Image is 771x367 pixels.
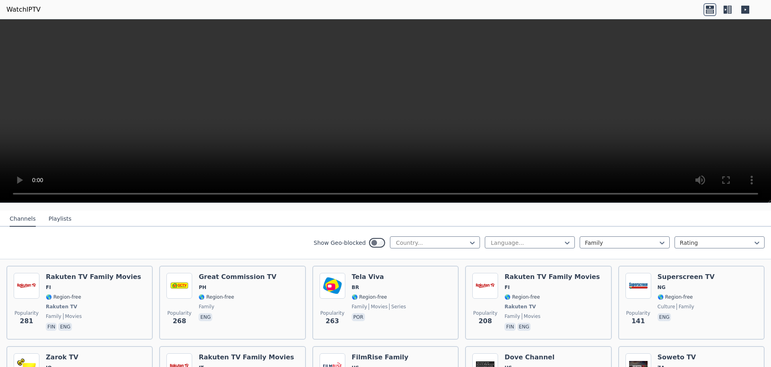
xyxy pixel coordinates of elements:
[199,294,234,300] span: 🌎 Region-free
[472,273,498,299] img: Rakuten TV Family Movies
[352,313,365,321] p: por
[314,239,366,247] label: Show Geo-blocked
[167,310,191,316] span: Popularity
[199,284,206,291] span: PH
[10,211,36,227] button: Channels
[173,316,186,326] span: 268
[658,313,671,321] p: eng
[199,273,276,281] h6: Great Commission TV
[522,313,541,320] span: movies
[352,294,387,300] span: 🌎 Region-free
[320,273,345,299] img: Tela Viva
[658,284,666,291] span: NG
[46,323,57,331] p: fin
[14,273,39,299] img: Rakuten TV Family Movies
[352,273,406,281] h6: Tela Viva
[199,303,214,310] span: family
[504,323,515,331] p: fin
[389,303,406,310] span: series
[166,273,192,299] img: Great Commission TV
[504,303,536,310] span: Rakuten TV
[658,273,715,281] h6: Superscreen TV
[504,294,540,300] span: 🌎 Region-free
[46,313,62,320] span: family
[14,310,39,316] span: Popularity
[326,316,339,326] span: 263
[504,284,510,291] span: FI
[199,353,294,361] h6: Rakuten TV Family Movies
[352,284,359,291] span: BR
[20,316,33,326] span: 281
[504,313,520,320] span: family
[63,313,82,320] span: movies
[478,316,492,326] span: 208
[199,313,212,321] p: eng
[46,303,77,310] span: Rakuten TV
[352,303,367,310] span: family
[504,353,554,361] h6: Dove Channel
[658,294,693,300] span: 🌎 Region-free
[369,303,388,310] span: movies
[352,353,408,361] h6: FilmRise Family
[677,303,694,310] span: family
[632,316,645,326] span: 141
[517,323,531,331] p: eng
[6,5,41,14] a: WatchIPTV
[46,294,81,300] span: 🌎 Region-free
[46,273,141,281] h6: Rakuten TV Family Movies
[46,284,51,291] span: FI
[504,273,600,281] h6: Rakuten TV Family Movies
[626,310,650,316] span: Popularity
[58,323,72,331] p: eng
[625,273,651,299] img: Superscreen TV
[46,353,146,361] h6: Zarok TV
[658,303,675,310] span: culture
[320,310,344,316] span: Popularity
[49,211,72,227] button: Playlists
[658,353,712,361] h6: Soweto TV
[473,310,497,316] span: Popularity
